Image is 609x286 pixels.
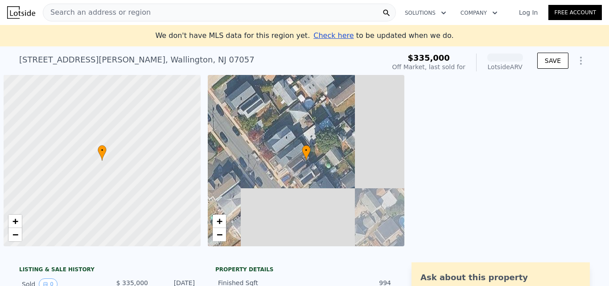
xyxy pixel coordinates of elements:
span: Check here [313,31,354,40]
a: Zoom in [8,215,22,228]
div: We don't have MLS data for this region yet. [155,30,453,41]
a: Zoom out [213,228,226,241]
img: Lotside [7,6,35,19]
div: Ask about this property [420,271,581,284]
div: • [98,145,107,161]
span: − [12,229,18,240]
span: • [98,146,107,154]
button: Show Options [572,52,590,70]
a: Free Account [548,5,602,20]
a: Log In [508,8,548,17]
span: + [12,216,18,227]
div: Lotside ARV [487,62,523,71]
span: $335,000 [407,53,450,62]
button: SAVE [537,53,568,69]
button: Solutions [398,5,453,21]
a: Zoom in [213,215,226,228]
div: to be updated when we do. [313,30,453,41]
div: LISTING & SALE HISTORY [19,266,198,275]
div: Off Market, last sold for [392,62,465,71]
div: [STREET_ADDRESS][PERSON_NAME] , Wallington , NJ 07057 [19,54,255,66]
div: Property details [215,266,394,273]
span: − [216,229,222,240]
span: • [302,146,311,154]
span: Search an address or region [43,7,151,18]
button: Company [453,5,505,21]
span: + [216,216,222,227]
a: Zoom out [8,228,22,241]
div: • [302,145,311,161]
